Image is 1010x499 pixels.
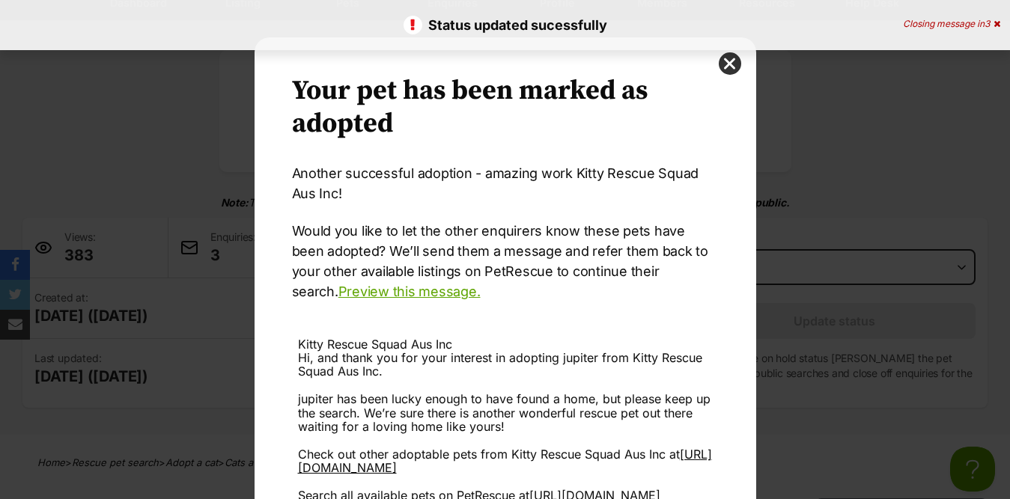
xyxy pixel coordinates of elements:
p: Another successful adoption - amazing work Kitty Rescue Squad Aus Inc! [292,163,719,203]
p: Status updated sucessfully [15,15,995,35]
span: Kitty Rescue Squad Aus Inc [298,337,452,352]
a: [URL][DOMAIN_NAME] [298,447,712,475]
button: close [719,52,741,75]
div: Closing message in [903,19,1000,29]
a: Preview this message. [338,284,481,299]
p: Would you like to let the other enquirers know these pets have been adopted? We’ll send them a me... [292,221,719,301]
span: 3 [985,18,990,29]
h2: Your pet has been marked as adopted [292,75,719,141]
